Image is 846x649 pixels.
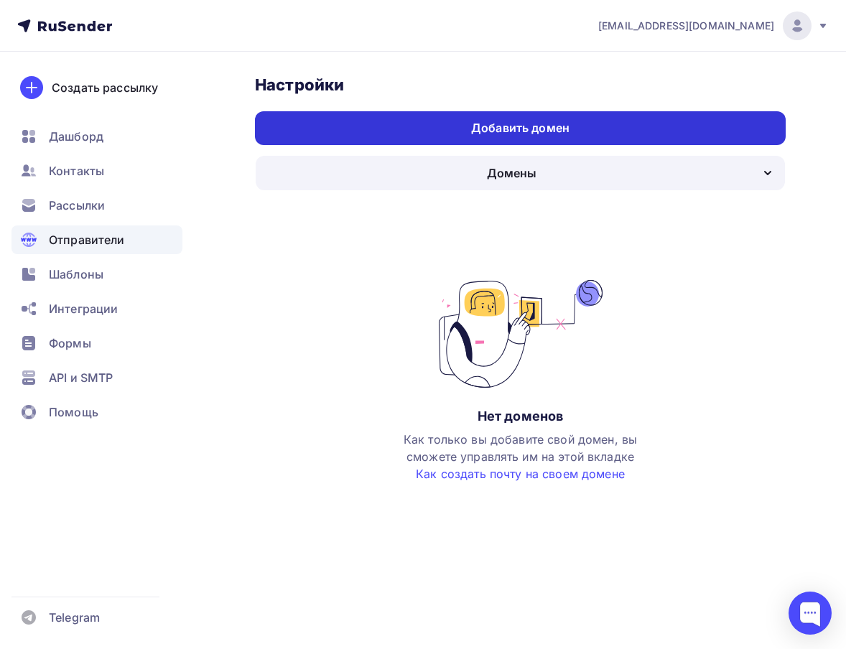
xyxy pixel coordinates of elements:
[598,19,774,33] span: [EMAIL_ADDRESS][DOMAIN_NAME]
[598,11,829,40] a: [EMAIL_ADDRESS][DOMAIN_NAME]
[11,260,182,289] a: Шаблоны
[11,157,182,185] a: Контакты
[487,164,536,182] div: Домены
[49,266,103,283] span: Шаблоны
[11,122,182,151] a: Дашборд
[49,609,100,626] span: Telegram
[255,75,344,95] h3: Настройки
[49,403,98,421] span: Помощь
[404,432,637,481] span: Как только вы добавите свой домен, вы сможете управлять им на этой вкладке
[49,162,104,179] span: Контакты
[49,128,103,145] span: Дашборд
[11,329,182,358] a: Формы
[49,335,91,352] span: Формы
[49,369,113,386] span: API и SMTP
[471,120,570,136] div: Добавить домен
[11,191,182,220] a: Рассылки
[478,408,564,425] div: Нет доменов
[11,225,182,254] a: Отправители
[52,79,158,96] div: Создать рассылку
[255,155,786,191] button: Домены
[49,231,125,248] span: Отправители
[49,300,118,317] span: Интеграции
[49,197,105,214] span: Рассылки
[416,467,625,481] a: Как создать почту на своем домене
